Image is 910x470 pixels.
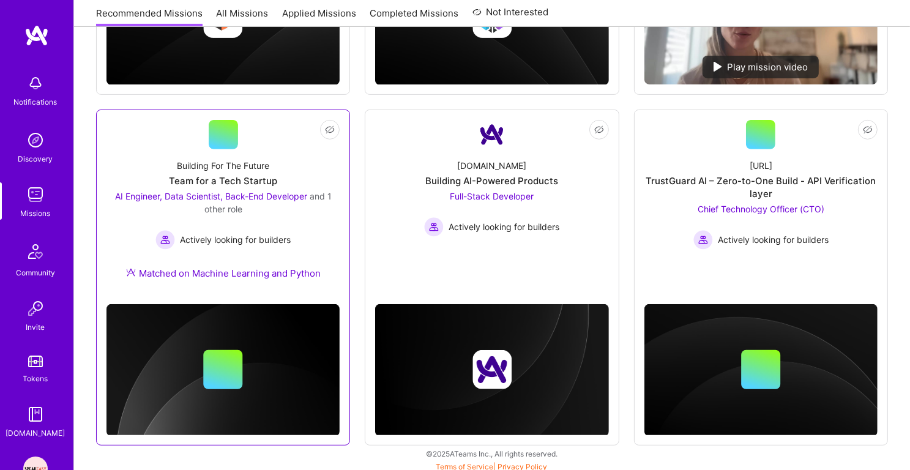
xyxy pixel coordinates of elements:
[106,120,340,294] a: Building For The FutureTeam for a Tech StartupAI Engineer, Data Scientist, Back-End Developer and...
[644,120,878,273] a: [URL]TrustGuard AI – Zero-to-One Build - API Verification layerChief Technology Officer (CTO) Act...
[282,7,356,27] a: Applied Missions
[863,125,873,135] i: icon EyeClosed
[375,304,608,436] img: cover
[16,266,55,279] div: Community
[217,7,269,27] a: All Missions
[477,120,507,149] img: Company Logo
[126,267,136,277] img: Ateam Purple Icon
[106,304,340,436] img: cover
[449,220,559,233] span: Actively looking for builders
[73,438,910,469] div: © 2025 ATeams Inc., All rights reserved.
[21,207,51,220] div: Missions
[24,24,49,47] img: logo
[23,402,48,427] img: guide book
[718,233,829,246] span: Actively looking for builders
[450,191,534,201] span: Full-Stack Developer
[714,62,722,72] img: play
[26,321,45,334] div: Invite
[594,125,604,135] i: icon EyeClosed
[425,174,558,187] div: Building AI-Powered Products
[472,350,512,389] img: Company logo
[126,267,321,280] div: Matched on Machine Learning and Python
[457,159,526,172] div: [DOMAIN_NAME]
[370,7,459,27] a: Completed Missions
[96,7,203,27] a: Recommended Missions
[698,204,824,214] span: Chief Technology Officer (CTO)
[204,191,332,214] span: and 1 other role
[693,230,713,250] img: Actively looking for builders
[703,56,819,78] div: Play mission video
[169,174,277,187] div: Team for a Tech Startup
[325,125,335,135] i: icon EyeClosed
[18,152,53,165] div: Discovery
[23,372,48,385] div: Tokens
[23,71,48,95] img: bell
[23,128,48,152] img: discovery
[472,5,549,27] a: Not Interested
[23,182,48,207] img: teamwork
[21,237,50,266] img: Community
[6,427,65,439] div: [DOMAIN_NAME]
[424,217,444,237] img: Actively looking for builders
[115,191,307,201] span: AI Engineer, Data Scientist, Back-End Developer
[23,296,48,321] img: Invite
[180,233,291,246] span: Actively looking for builders
[14,95,58,108] div: Notifications
[28,356,43,367] img: tokens
[177,159,269,172] div: Building For The Future
[750,159,772,172] div: [URL]
[644,174,878,200] div: TrustGuard AI – Zero-to-One Build - API Verification layer
[375,120,608,273] a: Company Logo[DOMAIN_NAME]Building AI-Powered ProductsFull-Stack Developer Actively looking for bu...
[644,304,878,436] img: cover
[155,230,175,250] img: Actively looking for builders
